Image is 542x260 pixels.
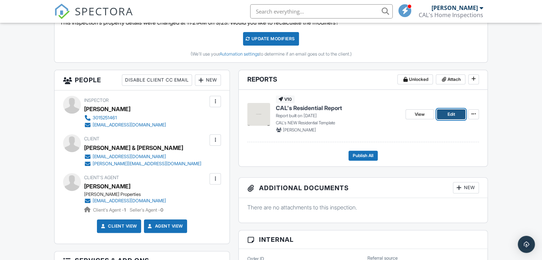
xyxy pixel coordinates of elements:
a: 3015251461 [84,114,166,121]
a: [PERSON_NAME] [84,181,130,192]
div: [EMAIL_ADDRESS][DOMAIN_NAME] [93,198,166,204]
a: Automation settings [219,51,259,57]
strong: 1 [124,207,126,213]
div: [EMAIL_ADDRESS][DOMAIN_NAME] [93,154,166,160]
div: (We'll use your to determine if an email goes out to the client.) [60,51,482,57]
div: CAL's Home Inspections [419,11,483,19]
div: 3015251461 [93,115,117,121]
span: Client [84,136,99,141]
div: Open Intercom Messenger [518,236,535,253]
a: SPECTORA [54,10,133,25]
div: [PERSON_NAME] [432,4,478,11]
a: [EMAIL_ADDRESS][DOMAIN_NAME] [84,153,201,160]
a: [PERSON_NAME][EMAIL_ADDRESS][DOMAIN_NAME] [84,160,201,167]
a: [EMAIL_ADDRESS][DOMAIN_NAME] [84,197,166,204]
p: There are no attachments to this inspection. [247,203,479,211]
span: Client's Agent - [93,207,127,213]
span: Seller's Agent - [130,207,163,213]
input: Search everything... [250,4,393,19]
div: New [195,74,221,86]
a: Agent View [146,223,183,230]
div: [PERSON_NAME] Properties [84,192,172,197]
div: Disable Client CC Email [122,74,192,86]
div: [PERSON_NAME] [84,104,130,114]
span: Inspector [84,98,109,103]
a: [EMAIL_ADDRESS][DOMAIN_NAME] [84,121,166,129]
a: Client View [99,223,137,230]
div: This inspection's property details were changed at 11:21AM on 9/29. Would you like to recalculate... [55,13,487,62]
div: UPDATE Modifiers [243,32,299,46]
h3: Internal [239,230,487,249]
h3: Additional Documents [239,178,487,198]
span: SPECTORA [75,4,133,19]
img: The Best Home Inspection Software - Spectora [54,4,70,19]
div: [PERSON_NAME][EMAIL_ADDRESS][DOMAIN_NAME] [93,161,201,167]
div: New [453,182,479,193]
strong: 0 [160,207,163,213]
h3: People [55,70,229,90]
div: [EMAIL_ADDRESS][DOMAIN_NAME] [93,122,166,128]
div: [PERSON_NAME] & [PERSON_NAME] [84,142,183,153]
span: Client's Agent [84,175,119,180]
